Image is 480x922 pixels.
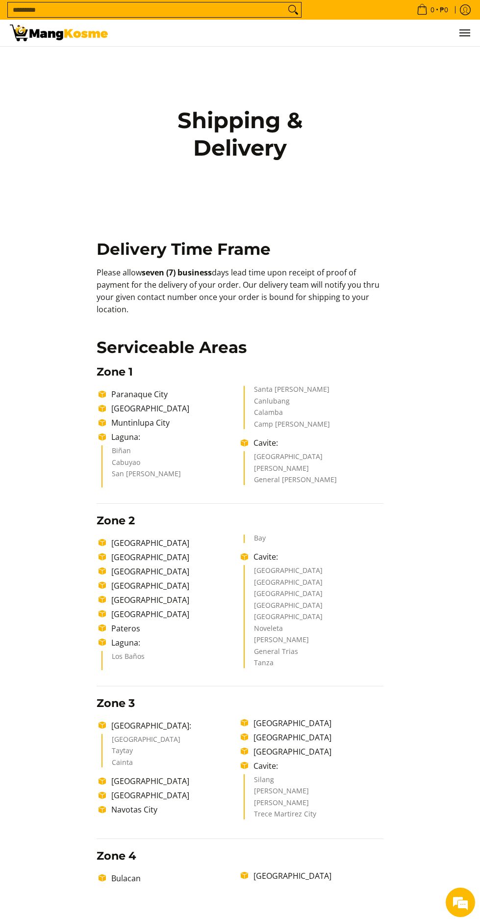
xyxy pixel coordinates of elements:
[285,2,301,17] button: Search
[97,514,384,527] h3: Zone 2
[106,775,241,787] li: [GEOGRAPHIC_DATA]
[97,239,384,259] h2: Delivery Time Frame
[112,459,232,471] li: Cabuyao
[458,20,470,46] button: Menu
[254,602,374,614] li: [GEOGRAPHIC_DATA]
[254,636,374,648] li: [PERSON_NAME]
[106,720,241,732] li: [GEOGRAPHIC_DATA]:
[254,465,374,477] li: [PERSON_NAME]
[254,776,374,788] li: Silang
[254,421,374,430] li: Camp [PERSON_NAME]
[106,403,241,414] li: [GEOGRAPHIC_DATA]
[106,872,241,884] li: Bulacan
[249,760,383,772] li: Cavite:
[438,6,450,13] span: ₱0
[254,648,374,660] li: General Trias
[97,696,384,710] h3: Zone 3
[106,594,241,606] li: [GEOGRAPHIC_DATA]
[249,870,383,882] li: [GEOGRAPHIC_DATA]
[254,625,374,637] li: Noveleta
[112,759,232,768] li: Cainta
[106,789,241,801] li: [GEOGRAPHIC_DATA]
[112,470,232,482] li: San [PERSON_NAME]
[254,535,374,543] li: Bay
[254,613,374,625] li: [GEOGRAPHIC_DATA]
[106,551,241,563] li: [GEOGRAPHIC_DATA]
[97,849,384,863] h3: Zone 4
[118,20,470,46] ul: Customer Navigation
[254,579,374,591] li: [GEOGRAPHIC_DATA]
[106,623,241,634] li: Pateros
[10,25,108,41] img: Shipping &amp; Delivery Page l Mang Kosme: Home Appliances Warehouse Sale!
[112,747,232,759] li: Taytay
[97,267,384,325] p: Please allow days lead time upon receipt of proof of payment for the delivery of your order. Our ...
[429,6,436,13] span: 0
[254,799,374,811] li: [PERSON_NAME]
[249,717,383,729] li: [GEOGRAPHIC_DATA]
[254,590,374,602] li: [GEOGRAPHIC_DATA]
[112,736,232,748] li: [GEOGRAPHIC_DATA]
[254,386,374,398] li: Santa [PERSON_NAME]
[254,787,374,799] li: [PERSON_NAME]
[106,417,241,429] li: Muntinlupa City
[112,653,232,665] li: Los Baños
[249,746,383,758] li: [GEOGRAPHIC_DATA]
[414,4,451,15] span: •
[254,409,374,421] li: Calamba
[254,398,374,409] li: Canlubang
[106,537,241,549] li: [GEOGRAPHIC_DATA]
[118,20,470,46] nav: Main Menu
[254,567,374,579] li: [GEOGRAPHIC_DATA]
[106,580,241,592] li: [GEOGRAPHIC_DATA]
[97,365,384,379] h3: Zone 1
[106,566,241,577] li: [GEOGRAPHIC_DATA]
[254,453,374,465] li: [GEOGRAPHIC_DATA]
[106,804,241,815] li: Navotas City
[249,437,383,449] li: Cavite:
[249,551,383,563] li: Cavite:
[106,637,241,649] li: Laguna:
[106,431,241,443] li: Laguna:
[254,476,374,485] li: General [PERSON_NAME]
[142,267,212,278] b: seven (7) business
[254,659,374,668] li: Tanza
[97,337,384,357] h2: Serviceable Areas
[111,389,168,400] span: Paranaque City
[127,107,353,162] h1: Shipping & Delivery
[112,447,232,459] li: Biñan
[254,811,374,819] li: Trece Martirez City
[106,608,241,620] li: [GEOGRAPHIC_DATA]
[249,732,383,743] li: [GEOGRAPHIC_DATA]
